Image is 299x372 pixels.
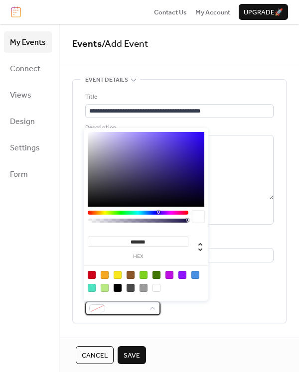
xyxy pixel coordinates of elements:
[114,284,122,292] div: #000000
[4,31,52,53] a: My Events
[10,88,31,103] span: Views
[239,4,288,20] button: Upgrade🚀
[88,271,96,279] div: #D0021B
[140,284,148,292] div: #9B9B9B
[165,271,173,279] div: #BD10E0
[85,335,128,345] span: Date and time
[101,284,109,292] div: #B8E986
[127,284,135,292] div: #4A4A4A
[10,35,46,50] span: My Events
[4,58,52,79] a: Connect
[88,254,188,259] label: hex
[124,351,140,361] span: Save
[10,167,28,182] span: Form
[11,6,21,17] img: logo
[195,7,230,17] a: My Account
[244,7,283,17] span: Upgrade 🚀
[191,271,199,279] div: #4A90E2
[114,271,122,279] div: #F8E71C
[178,271,186,279] div: #9013FE
[10,140,40,156] span: Settings
[4,111,52,132] a: Design
[127,271,135,279] div: #8B572A
[154,7,187,17] a: Contact Us
[4,137,52,158] a: Settings
[82,351,108,361] span: Cancel
[140,271,148,279] div: #7ED321
[85,92,272,102] div: Title
[88,284,96,292] div: #50E3C2
[4,84,52,106] a: Views
[85,123,272,133] div: Description
[72,35,102,53] a: Events
[152,284,160,292] div: #FFFFFF
[76,346,114,364] button: Cancel
[101,271,109,279] div: #F5A623
[4,163,52,185] a: Form
[85,75,128,85] span: Event details
[10,114,35,129] span: Design
[102,35,149,53] span: / Add Event
[152,271,160,279] div: #417505
[10,61,40,77] span: Connect
[118,346,146,364] button: Save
